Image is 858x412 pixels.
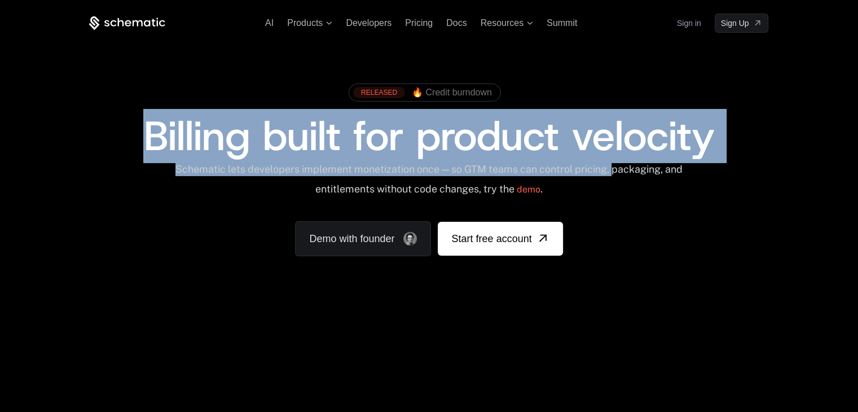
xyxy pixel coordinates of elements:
a: [object Object],[object Object] [353,87,492,98]
a: Sign in [677,14,701,32]
span: Start free account [451,231,531,247]
a: Developers [346,18,391,28]
a: demo [517,176,540,203]
span: 🔥 Credit burndown [412,87,492,98]
a: Pricing [405,18,433,28]
div: RELEASED [353,87,405,98]
a: AI [265,18,274,28]
a: Summit [547,18,577,28]
a: Demo with founder, ,[object Object] [295,221,431,256]
div: Schematic lets developers implement monetization once — so GTM teams can control pricing, packagi... [174,163,684,203]
img: Founder [403,232,417,246]
a: [object Object] [438,222,562,256]
a: [object Object] [715,14,769,33]
a: Docs [446,18,467,28]
span: Products [287,18,323,28]
span: Billing built for product velocity [143,109,714,163]
span: Sign Up [721,17,749,29]
span: Resources [481,18,523,28]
